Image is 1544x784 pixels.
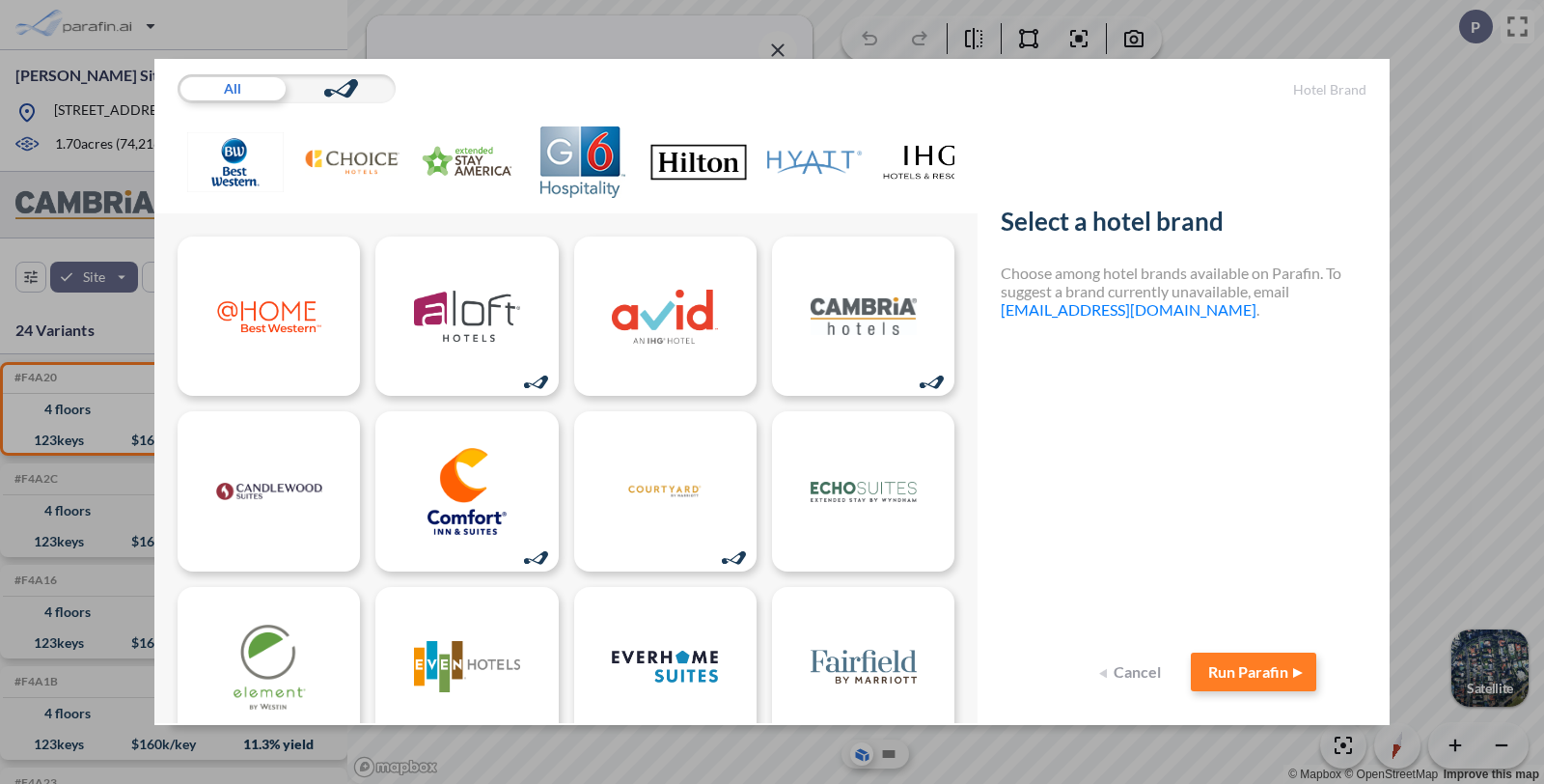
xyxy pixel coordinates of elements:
[414,624,520,711] img: logo
[612,273,718,360] img: logo
[811,448,917,535] img: logo
[650,126,747,198] img: Hilton
[1001,207,1366,244] h2: Select a hotel brand
[535,126,631,198] img: G6 Hospitality
[419,126,515,198] img: Extended Stay America
[811,273,917,360] img: logo
[414,273,520,360] img: logo
[811,624,917,711] img: logo
[766,126,863,198] img: Hyatt
[1191,653,1316,691] button: Run Parafin
[882,126,979,198] img: IHG
[1001,82,1366,98] h5: Hotel Brand
[1001,264,1366,320] h4: Choose among hotel brands available on Parafin. To suggest a brand currently unavailable, email .
[1094,653,1172,691] button: Cancel
[1001,300,1256,319] a: [EMAIL_ADDRESS][DOMAIN_NAME]
[414,448,520,535] img: logo
[612,624,718,711] img: logo
[612,448,718,535] img: logo
[303,126,400,198] img: Choice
